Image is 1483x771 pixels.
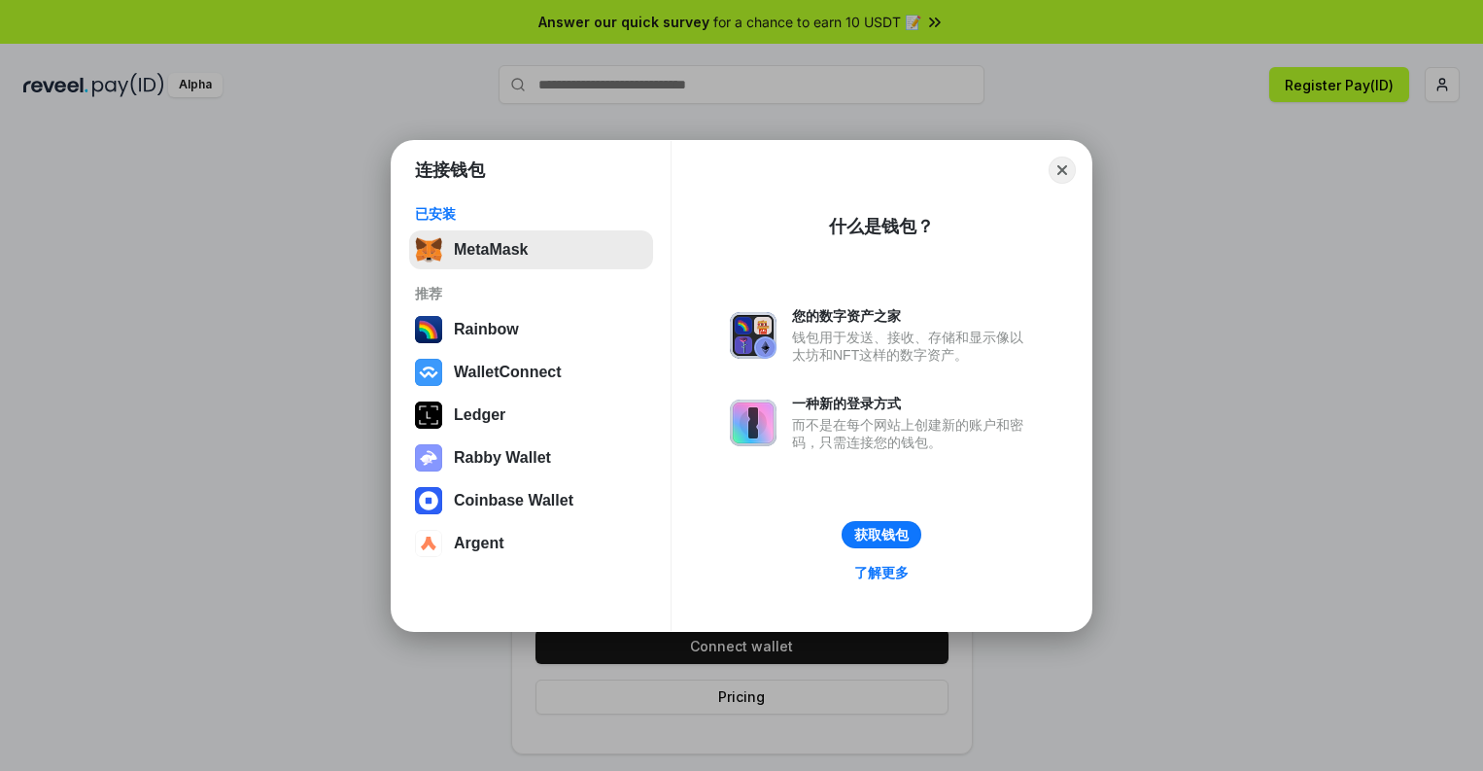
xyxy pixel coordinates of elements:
button: Coinbase Wallet [409,481,653,520]
div: Coinbase Wallet [454,492,573,509]
img: svg+xml,%3Csvg%20xmlns%3D%22http%3A%2F%2Fwww.w3.org%2F2000%2Fsvg%22%20fill%3D%22none%22%20viewBox... [730,312,776,359]
img: svg+xml,%3Csvg%20width%3D%2228%22%20height%3D%2228%22%20viewBox%3D%220%200%2028%2028%22%20fill%3D... [415,530,442,557]
img: svg+xml,%3Csvg%20fill%3D%22none%22%20height%3D%2233%22%20viewBox%3D%220%200%2035%2033%22%20width%... [415,236,442,263]
div: 获取钱包 [854,526,909,543]
img: svg+xml,%3Csvg%20width%3D%22120%22%20height%3D%22120%22%20viewBox%3D%220%200%20120%20120%22%20fil... [415,316,442,343]
div: 推荐 [415,285,647,302]
div: 已安装 [415,205,647,223]
button: Rainbow [409,310,653,349]
img: svg+xml,%3Csvg%20width%3D%2228%22%20height%3D%2228%22%20viewBox%3D%220%200%2028%2028%22%20fill%3D... [415,487,442,514]
div: Rainbow [454,321,519,338]
h1: 连接钱包 [415,158,485,182]
img: svg+xml,%3Csvg%20xmlns%3D%22http%3A%2F%2Fwww.w3.org%2F2000%2Fsvg%22%20fill%3D%22none%22%20viewBox... [415,444,442,472]
div: 您的数字资产之家 [792,307,1033,325]
img: svg+xml,%3Csvg%20xmlns%3D%22http%3A%2F%2Fwww.w3.org%2F2000%2Fsvg%22%20width%3D%2228%22%20height%3... [415,402,442,429]
div: 而不是在每个网站上创建新的账户和密码，只需连接您的钱包。 [792,416,1033,451]
button: 获取钱包 [842,521,921,548]
div: MetaMask [454,241,528,259]
div: 钱包用于发送、接收、存储和显示像以太坊和NFT这样的数字资产。 [792,329,1033,364]
button: WalletConnect [409,353,653,392]
div: Argent [454,535,504,552]
div: 一种新的登录方式 [792,395,1033,412]
a: 了解更多 [843,560,920,585]
img: svg+xml,%3Csvg%20width%3D%2228%22%20height%3D%2228%22%20viewBox%3D%220%200%2028%2028%22%20fill%3D... [415,359,442,386]
div: Rabby Wallet [454,449,551,467]
div: 了解更多 [854,564,909,581]
div: WalletConnect [454,364,562,381]
button: Ledger [409,396,653,435]
img: svg+xml,%3Csvg%20xmlns%3D%22http%3A%2F%2Fwww.w3.org%2F2000%2Fsvg%22%20fill%3D%22none%22%20viewBox... [730,400,776,446]
button: MetaMask [409,230,653,269]
button: Argent [409,524,653,563]
button: Close [1049,157,1076,184]
div: Ledger [454,406,505,424]
div: 什么是钱包？ [829,215,934,238]
button: Rabby Wallet [409,438,653,477]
